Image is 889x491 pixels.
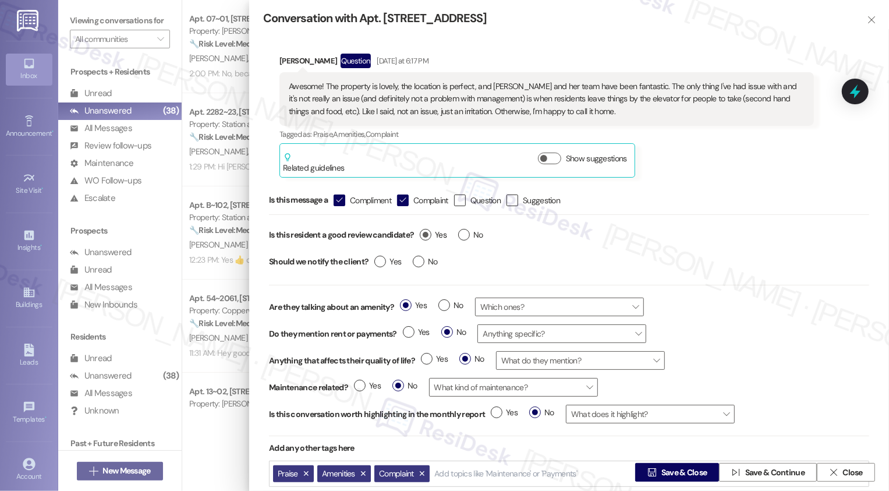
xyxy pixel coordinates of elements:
[867,15,876,24] i: 
[279,54,814,72] div: [PERSON_NAME]
[421,353,448,365] span: Yes
[491,407,518,419] span: Yes
[374,256,401,268] span: Yes
[350,195,391,206] span: Compliment
[566,153,627,165] label: Show suggestions
[429,378,598,397] span: What kind of maintenance?
[289,80,805,118] div: Awesome! The property is lovely, the location is perfect, and [PERSON_NAME] and her team have bee...
[470,195,501,206] span: Question
[341,54,371,68] div: Question
[263,10,848,26] div: Conversation with Apt. [STREET_ADDRESS]
[313,129,333,139] span: Praise ,
[269,301,394,313] label: Are they talking about an amenity?
[817,463,875,482] button: Close
[279,126,814,143] div: Tagged as:
[269,328,397,340] label: Do they mention rent or payments?
[438,299,463,312] span: No
[269,382,348,394] label: Maintenance related?
[745,467,805,479] span: Save & Continue
[635,463,719,482] button: Save & Close
[333,129,366,139] span: Amenities ,
[335,194,343,206] i: 
[374,55,428,67] div: [DATE] at 6:17 PM
[413,256,438,268] span: No
[661,467,707,479] span: Save & Close
[269,194,328,206] span: Is this message a
[523,195,560,206] span: Suggestion
[392,380,417,392] span: No
[529,407,554,419] span: No
[731,468,740,477] i: 
[459,353,484,365] span: No
[647,468,656,477] i: 
[269,355,415,367] label: Anything that affects their quality of life?
[441,326,466,338] span: No
[420,229,447,241] span: Yes
[400,299,427,312] span: Yes
[566,405,735,423] span: What does it highlight?
[475,298,644,316] span: Which ones?
[366,129,398,139] span: Complaint
[719,463,817,482] button: Save & Continue
[283,153,344,174] div: Related guidelines
[269,226,414,244] label: Is this resident a good review candidate?
[399,194,406,206] i: 
[829,468,838,477] i: 
[842,467,863,479] span: Close
[403,326,430,338] span: Yes
[269,408,485,421] label: Is this conversation worth highlighting in the monthly report
[458,229,483,241] span: No
[354,380,381,392] span: Yes
[269,436,869,460] div: Add any other tags here
[269,253,369,271] label: Should we notify the client?
[413,195,448,206] span: Complaint
[496,351,665,370] span: What do they mention?
[477,324,646,343] span: Anything specific?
